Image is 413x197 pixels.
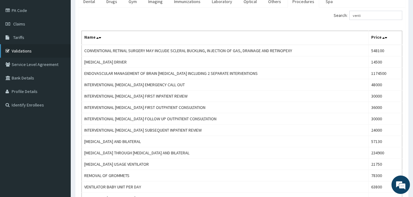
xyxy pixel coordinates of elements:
[368,56,402,68] td: 14500
[82,102,369,113] td: INTERVENTIONAL [MEDICAL_DATA] FIRST OUTPATIENT CONSULTATION
[82,31,369,45] th: Name
[82,45,369,56] td: CONVENTIONAL RETINAL SURGERY MAY INCLUDE SCLERAL BUCKLING, INJECTION OF GAS, DRAINAGE AND RETINOPEXY
[368,45,402,56] td: 548100
[368,68,402,79] td: 1174500
[368,147,402,159] td: 234900
[82,113,369,125] td: INTERVENTIONAL [MEDICAL_DATA] FOLLOW UP OUTPATIENT CONSULTATION
[368,113,402,125] td: 30000
[368,170,402,181] td: 78300
[32,34,103,42] div: Chat with us now
[82,159,369,170] td: [MEDICAL_DATA] USAGE VENTILATOR
[334,11,402,20] label: Search:
[36,59,85,121] span: We're online!
[349,11,402,20] input: Search:
[82,125,369,136] td: INTERVENTIONAL [MEDICAL_DATA] SUBSEQUENT INPATIENT REVIEW
[368,31,402,45] th: Price
[368,91,402,102] td: 30000
[368,159,402,170] td: 21750
[368,102,402,113] td: 36000
[82,181,369,193] td: VENTILATOR BABY UNIT PER DAY
[368,79,402,91] td: 48000
[82,170,369,181] td: REMOVAL OF GROMMETS
[368,181,402,193] td: 63800
[13,21,25,27] span: Claims
[82,56,369,68] td: [MEDICAL_DATA] DRIVER
[13,35,24,40] span: Tariffs
[368,125,402,136] td: 24000
[82,79,369,91] td: INTERVENTIONAL [MEDICAL_DATA] EMERGENCY CALL OUT
[368,136,402,147] td: 57130
[82,68,369,79] td: ENDOVASCULAR MANAGEMENT OF BRAIN [MEDICAL_DATA] INCLUDING 2 SEPARATE INTERVENTIONS
[11,31,25,46] img: d_794563401_company_1708531726252_794563401
[82,91,369,102] td: INTERVENTIONAL [MEDICAL_DATA] FIRST INPATIENT REVIEW
[101,3,116,18] div: Minimize live chat window
[82,147,369,159] td: [MEDICAL_DATA] THROUGH [MEDICAL_DATA] AND BILATERAL
[3,132,117,153] textarea: Type your message and hit 'Enter'
[82,136,369,147] td: [MEDICAL_DATA] AND BILATERAL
